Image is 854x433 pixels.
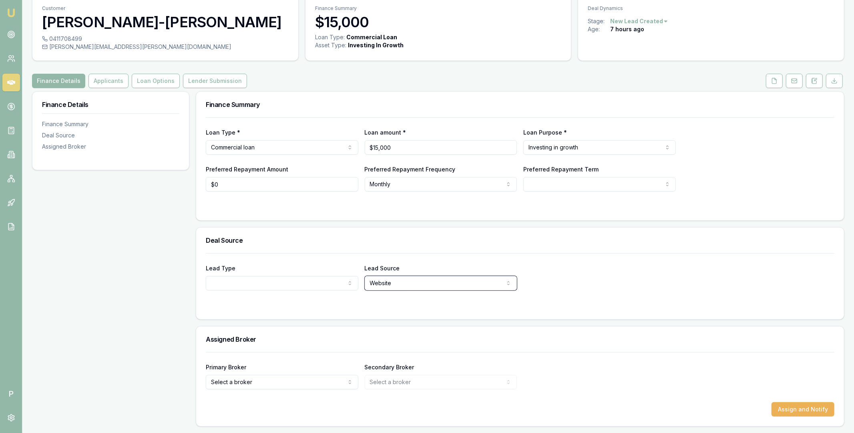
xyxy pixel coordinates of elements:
label: Preferred Repayment Term [523,166,599,173]
button: Finance Details [32,74,85,88]
img: emu-icon-u.png [6,8,16,18]
div: Assigned Broker [42,143,179,151]
button: New Lead Created [610,17,669,25]
label: Loan Type * [206,129,240,136]
h3: Deal Source [206,237,834,244]
a: Finance Details [32,74,87,88]
h3: $15,000 [315,14,562,30]
label: Loan amount * [365,129,406,136]
button: Applicants [88,74,129,88]
div: Asset Type : [315,41,346,49]
div: Investing In Growth [348,41,404,49]
div: Commercial Loan [346,33,397,41]
h3: Finance Summary [206,101,834,108]
button: Assign and Notify [772,402,834,417]
h3: Assigned Broker [206,336,834,342]
input: $ [365,140,517,155]
label: Loan Purpose * [523,129,567,136]
label: Lead Type [206,265,235,272]
a: Lender Submission [181,74,249,88]
div: Loan Type: [315,33,345,41]
input: $ [206,177,358,191]
div: [PERSON_NAME][EMAIL_ADDRESS][PERSON_NAME][DOMAIN_NAME] [42,43,289,51]
label: Lead Source [365,265,400,272]
div: Finance Summary [42,120,179,128]
span: P [2,385,20,403]
label: Primary Broker [206,364,246,371]
div: Stage: [588,17,610,25]
button: Lender Submission [183,74,247,88]
div: Deal Source [42,131,179,139]
p: Customer [42,5,289,12]
p: Deal Dynamics [588,5,834,12]
button: Loan Options [132,74,180,88]
label: Preferred Repayment Amount [206,166,288,173]
h3: Finance Details [42,101,179,108]
p: Finance Summary [315,5,562,12]
div: 0411708499 [42,35,289,43]
a: Applicants [87,74,130,88]
div: Age: [588,25,610,33]
h3: [PERSON_NAME]-[PERSON_NAME] [42,14,289,30]
label: Preferred Repayment Frequency [365,166,456,173]
label: Secondary Broker [365,364,414,371]
div: 7 hours ago [610,25,644,33]
a: Loan Options [130,74,181,88]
